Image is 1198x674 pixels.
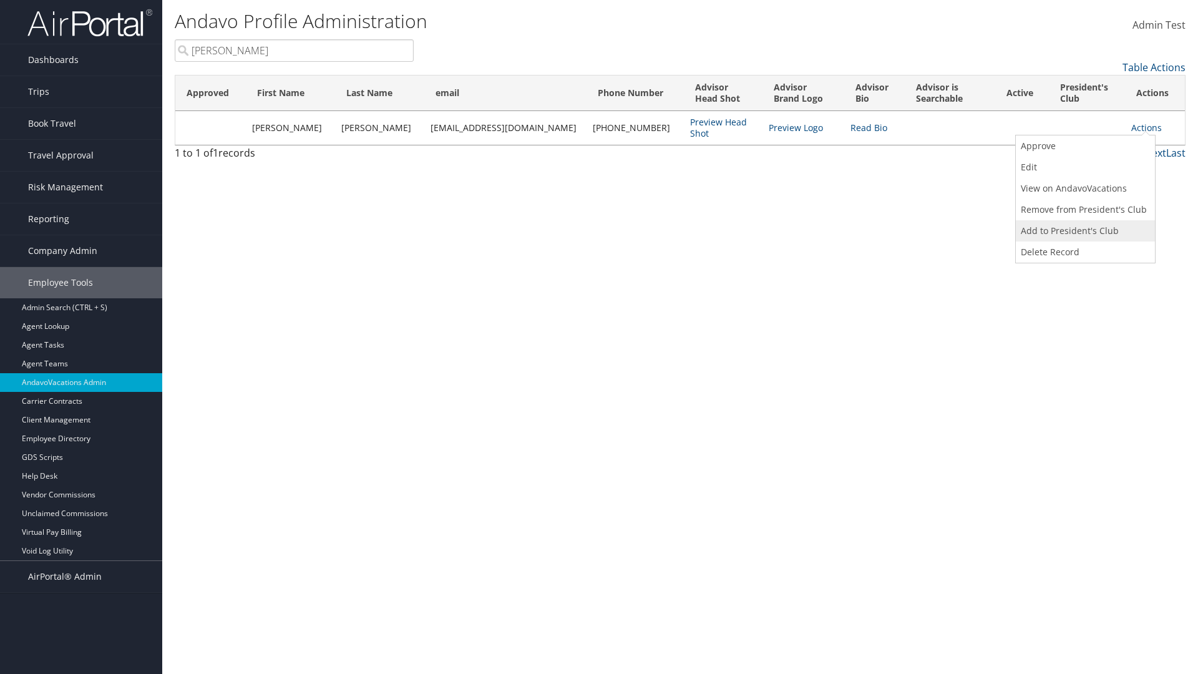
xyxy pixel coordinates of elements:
[850,122,887,134] a: Read Bio
[1016,135,1152,157] a: Approve
[28,140,94,171] span: Travel Approval
[28,203,69,235] span: Reporting
[1049,76,1126,111] th: President's Club: activate to sort column ascending
[1016,199,1152,220] a: Remove from President's Club
[1125,76,1185,111] th: Actions
[1166,146,1186,160] a: Last
[28,44,79,76] span: Dashboards
[28,267,93,298] span: Employee Tools
[769,122,823,134] a: Preview Logo
[27,8,152,37] img: airportal-logo.png
[246,76,335,111] th: First Name: activate to sort column ascending
[424,111,586,145] td: [EMAIL_ADDRESS][DOMAIN_NAME]
[1123,61,1186,74] a: Table Actions
[587,76,684,111] th: Phone Number: activate to sort column ascending
[690,116,747,139] a: Preview Head Shot
[28,561,102,592] span: AirPortal® Admin
[1131,122,1162,134] a: Actions
[175,76,246,111] th: Approved: activate to sort column ascending
[1016,157,1152,178] a: Edit
[1016,178,1152,199] a: View on AndavoVacations
[684,76,762,111] th: Advisor Head Shot: activate to sort column ascending
[844,76,905,111] th: Advisor Bio: activate to sort column ascending
[28,235,97,266] span: Company Admin
[762,76,844,111] th: Advisor Brand Logo: activate to sort column ascending
[28,108,76,139] span: Book Travel
[175,39,414,62] input: Search
[175,8,849,34] h1: Andavo Profile Administration
[28,172,103,203] span: Risk Management
[424,76,586,111] th: email: activate to sort column ascending
[995,76,1049,111] th: Active: activate to sort column ascending
[246,111,335,145] td: [PERSON_NAME]
[1132,6,1186,45] a: Admin Test
[213,146,218,160] span: 1
[335,76,424,111] th: Last Name: activate to sort column ascending
[28,76,49,107] span: Trips
[905,76,995,111] th: Advisor is Searchable: activate to sort column ascending
[1132,18,1186,32] span: Admin Test
[175,145,414,167] div: 1 to 1 of records
[587,111,684,145] td: [PHONE_NUMBER]
[335,111,424,145] td: [PERSON_NAME]
[1016,242,1152,263] a: Delete Record
[1016,220,1152,242] a: Add to President's Club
